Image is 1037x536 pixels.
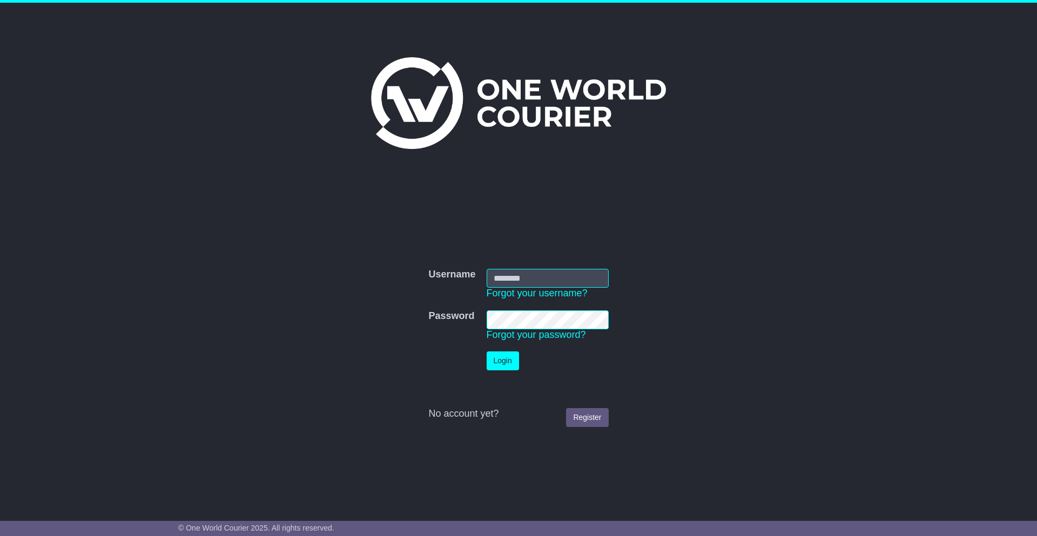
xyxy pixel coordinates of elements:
a: Register [566,408,608,427]
label: Username [428,269,475,281]
div: No account yet? [428,408,608,420]
span: © One World Courier 2025. All rights reserved. [178,524,334,532]
img: One World [371,57,666,149]
a: Forgot your password? [487,329,586,340]
button: Login [487,351,519,370]
label: Password [428,310,474,322]
a: Forgot your username? [487,288,588,298]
